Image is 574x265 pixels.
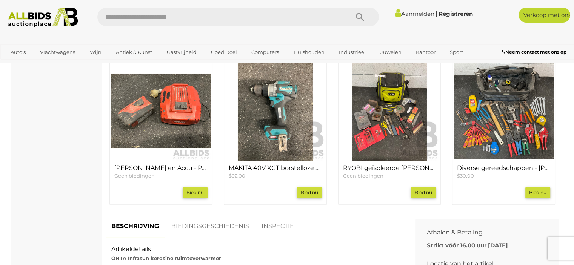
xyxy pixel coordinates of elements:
font: Aanmelden [401,10,434,17]
a: Auto's [6,46,31,58]
font: $30,00 [457,173,474,179]
a: RYOBI geïsoleerde [PERSON_NAME] met diverse gereedschappen Geen biedingen [343,165,436,179]
a: Juwelen [375,46,406,58]
font: Industrieel [339,49,366,55]
font: | [435,9,437,18]
img: MAKITA 40V XGT borstelloze boormachine (HP001G) alleen op de huid - ORP $389 [225,61,325,161]
font: Bied nu [529,190,546,195]
a: Vrachtwagens [35,46,80,58]
font: Afhalen & Betaling [427,229,483,236]
font: BIEDINGSGESCHIEDENIS [171,222,249,230]
a: Sport [445,46,468,58]
font: [PERSON_NAME] en Accu - Partij van 2 [114,164,231,172]
a: Huishouden [289,46,329,58]
font: INSPECTIE [262,222,294,230]
a: Kantoor [411,46,440,58]
a: Bied nu [411,187,436,198]
font: Huishouden [294,49,325,55]
font: Vrachtwagens [40,49,75,55]
a: Wijn [85,46,106,58]
font: Kantoor [416,49,436,55]
img: RYOBI geïsoleerde koeltas met diverse gereedschappen [340,61,440,161]
font: Bied nu [415,190,432,195]
a: Goed doel [206,46,242,58]
div: Diverse gereedschappen - STANLEY, HARON, TROJAN en meer [452,60,555,205]
font: Artikeldetails [111,245,151,253]
font: RYOBI geïsoleerde [PERSON_NAME] met diverse gereedschappen [343,164,545,172]
img: Diverse gereedschappen - STANLEY, HARON, TROJAN en meer [454,61,554,161]
div: MAKITA 40V XGT borstelloze boormachine (HP001G) alleen op de huid - ORP $389 [224,60,327,205]
font: Auto's [11,49,26,55]
a: Bied nu [525,187,550,198]
a: Diverse gereedschappen - [PERSON_NAME], TROJAN en meer $30,00 [457,165,550,179]
a: [PERSON_NAME] en Accu - Partij van 2 Geen biedingen [114,165,208,179]
font: Sport [450,49,463,55]
font: Bied nu [186,190,204,195]
a: Registreren [438,10,472,17]
a: Industrieel [334,46,371,58]
font: Geen biedingen [343,173,383,179]
font: Geen biedingen [114,173,155,179]
font: Computers [251,49,279,55]
font: MAKITA 40V XGT borstelloze boormachine (HP001G) alleen op de huid - ORP $389 [229,164,475,172]
a: Neem contact met ons op [502,48,568,56]
div: RYOBI geïsoleerde koeltas met diverse gereedschappen [338,60,441,205]
font: Antiek & Kunst [116,49,152,55]
font: $92,00 [229,173,245,179]
a: Aanmelden [395,10,434,17]
a: Bied nu [297,187,322,198]
a: Bied nu [183,187,208,198]
font: Strikt vóór 16.00 uur [DATE] [427,242,508,249]
font: Juwelen [380,49,401,55]
font: Wijn [90,49,102,55]
font: BESCHRIJVING [111,222,159,230]
img: HILTI Acculader en Accu - Partij van 2 [111,61,211,161]
font: Bied nu [301,190,318,195]
font: Verkoop met ons [523,11,571,18]
button: Zoekopdracht [341,8,379,26]
font: OHTA Infrasun kerosine ruimteverwarmer [111,255,221,261]
font: Neem contact met ons op [505,49,566,55]
a: Computers [246,46,284,58]
font: Gastvrijheid [167,49,197,55]
font: Goed doel [211,49,237,55]
a: Verkoop met ons [519,8,570,23]
div: HILTI Acculader en Accu - Partij van 2 [109,60,212,205]
a: Gastvrijheid [162,46,202,58]
a: MAKITA 40V XGT borstelloze boormachine (HP001G) alleen op de huid - ORP $389 $92,00 [229,165,322,179]
a: Antiek & Kunst [111,46,157,58]
img: Allbids.com.au [4,8,82,27]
